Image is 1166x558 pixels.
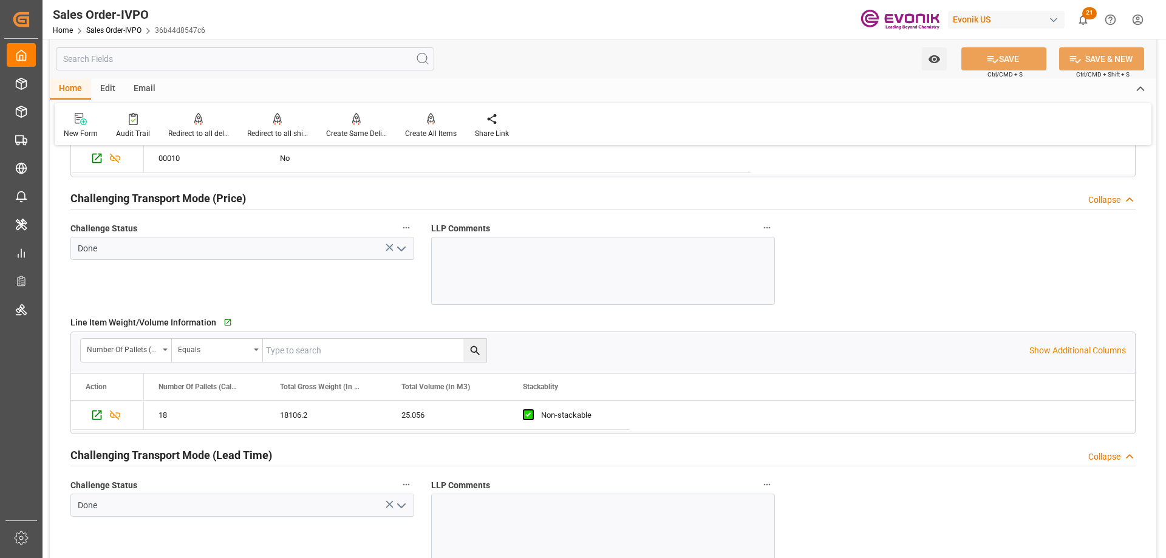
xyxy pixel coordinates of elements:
[987,70,1023,79] span: Ctrl/CMD + S
[70,479,137,492] span: Challenge Status
[1069,6,1097,33] button: show 21 new notifications
[398,477,414,492] button: Challenge Status
[86,26,141,35] a: Sales Order-IVPO
[391,496,409,515] button: open menu
[53,26,73,35] a: Home
[961,47,1046,70] button: SAVE
[64,128,98,139] div: New Form
[1076,70,1130,79] span: Ctrl/CMD + Shift + S
[53,5,205,24] div: Sales Order-IVPO
[1059,47,1144,70] button: SAVE & NEW
[326,128,387,139] div: Create Same Delivery Date
[1029,344,1126,357] p: Show Additional Columns
[523,383,558,391] span: Stackablity
[759,477,775,492] button: LLP Comments
[1088,194,1120,206] div: Collapse
[405,128,457,139] div: Create All Items
[1082,7,1097,19] span: 21
[144,144,265,172] div: 00010
[70,222,137,235] span: Challenge Status
[178,341,250,355] div: Equals
[922,47,947,70] button: open menu
[71,144,144,173] div: Press SPACE to select this row.
[398,220,414,236] button: Challenge Status
[144,144,751,173] div: Press SPACE to select this row.
[475,128,509,139] div: Share Link
[280,383,361,391] span: Total Gross Weight (In KG)
[431,222,490,235] span: LLP Comments
[280,145,372,172] div: No
[86,383,107,391] div: Action
[431,479,490,492] span: LLP Comments
[463,339,486,362] button: search button
[116,128,150,139] div: Audit Trail
[759,220,775,236] button: LLP Comments
[81,339,172,362] button: open menu
[124,79,165,100] div: Email
[265,401,387,429] div: 18106.2
[70,447,272,463] h2: Challenging Transport Mode (Lead Time)
[70,316,216,329] span: Line Item Weight/Volume Information
[159,383,240,391] span: Number Of Pallets (Calculated)
[391,239,409,258] button: open menu
[387,401,508,429] div: 25.056
[1097,6,1124,33] button: Help Center
[861,9,939,30] img: Evonik-brand-mark-Deep-Purple-RGB.jpeg_1700498283.jpeg
[168,128,229,139] div: Redirect to all deliveries
[948,8,1069,31] button: Evonik US
[56,47,434,70] input: Search Fields
[401,383,470,391] span: Total Volume (In M3)
[71,401,144,430] div: Press SPACE to select this row.
[144,401,265,429] div: 18
[50,79,91,100] div: Home
[263,339,486,362] input: Type to search
[70,190,246,206] h2: Challenging Transport Mode (Price)
[247,128,308,139] div: Redirect to all shipments
[91,79,124,100] div: Edit
[948,11,1065,29] div: Evonik US
[1088,451,1120,463] div: Collapse
[87,341,159,355] div: Number Of Pallets (Calculated)
[144,401,630,430] div: Press SPACE to select this row.
[541,401,615,429] div: Non-stackable
[172,339,263,362] button: open menu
